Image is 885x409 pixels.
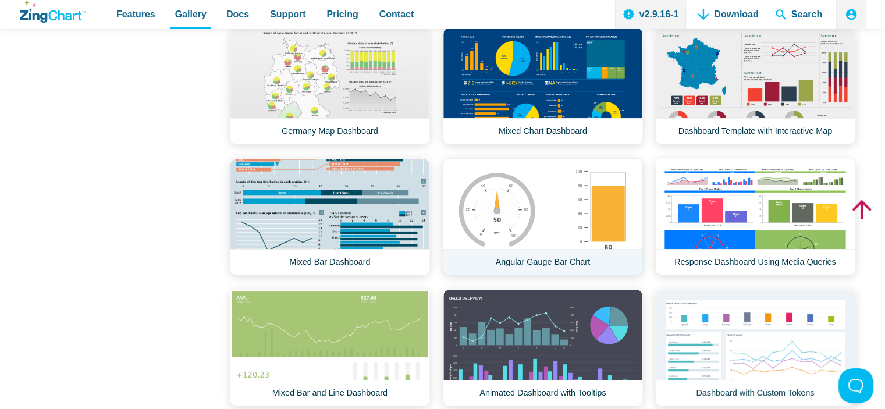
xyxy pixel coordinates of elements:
[379,6,414,22] span: Contact
[443,27,643,144] a: Mixed Chart Dashboard
[230,289,430,406] a: Mixed Bar and Line Dashboard
[270,6,305,22] span: Support
[230,27,430,144] a: Germany Map Dashboard
[230,158,430,275] a: Mixed Bar Dashboard
[443,158,643,275] a: Angular Gauge Bar Chart
[655,158,855,275] a: Response Dashboard Using Media Queries
[655,27,855,144] a: Dashboard Template with Interactive Map
[116,6,155,22] span: Features
[655,289,855,406] a: Dashboard with Custom Tokens
[838,368,873,403] iframe: Toggle Customer Support
[326,6,358,22] span: Pricing
[175,6,207,22] span: Gallery
[443,289,643,406] a: Animated Dashboard with Tooltips
[20,1,86,23] a: ZingChart Logo. Click to return to the homepage
[226,6,249,22] span: Docs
